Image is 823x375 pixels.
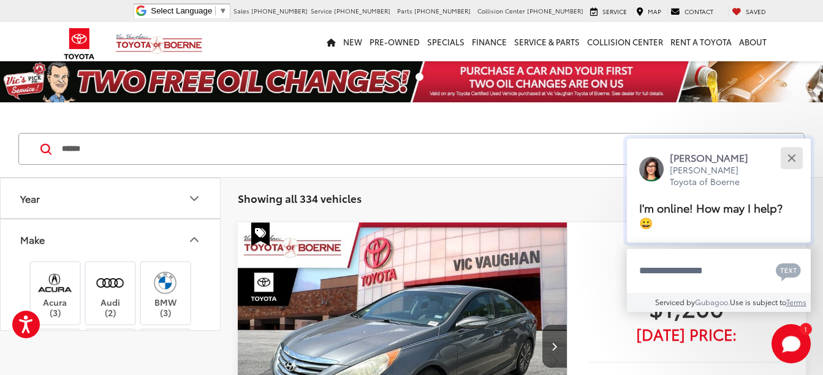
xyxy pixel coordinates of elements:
[151,6,227,15] a: Select Language​
[746,7,766,16] span: Saved
[339,22,366,61] a: New
[627,138,811,312] div: Close[PERSON_NAME][PERSON_NAME] Toyota of BoerneI'm online! How may I help? 😀Type your messageCha...
[627,249,811,293] textarea: Type your message
[468,22,510,61] a: Finance
[778,145,805,171] button: Close
[20,233,45,245] div: Make
[695,297,730,307] a: Gubagoo.
[772,324,811,363] svg: Start Chat
[587,7,630,17] a: Service
[727,134,783,164] button: Search
[776,262,801,281] svg: Text
[786,297,806,307] a: Terms
[414,6,471,15] span: [PHONE_NUMBER]
[187,191,202,206] div: Year
[670,164,760,188] p: [PERSON_NAME] Toyota of Boerne
[542,325,567,368] button: Next image
[151,6,212,15] span: Select Language
[141,268,191,318] label: BMW (3)
[633,7,664,17] a: Map
[251,222,270,246] span: Special
[772,324,811,363] button: Toggle Chat Window
[251,6,308,15] span: [PHONE_NUMBER]
[729,7,769,17] a: My Saved Vehicles
[56,24,102,64] img: Toyota
[527,6,583,15] span: [PHONE_NUMBER]
[667,7,716,17] a: Contact
[20,192,40,204] div: Year
[148,268,182,297] img: Vic Vaughan Toyota of Boerne in Boerne, TX)
[423,22,468,61] a: Specials
[772,257,805,284] button: Chat with SMS
[93,268,127,297] img: Vic Vaughan Toyota of Boerne in Boerne, TX)
[1,219,221,259] button: MakeMake
[804,326,807,331] span: 1
[115,33,203,55] img: Vic Vaughan Toyota of Boerne
[735,22,770,61] a: About
[233,6,249,15] span: Sales
[655,297,695,307] span: Serviced by
[639,199,783,230] span: I'm online! How may I help? 😀
[589,291,784,322] span: $1,200
[1,178,221,218] button: YearYear
[589,328,784,340] span: [DATE] Price:
[215,6,216,15] span: ​
[667,22,735,61] a: Rent a Toyota
[602,7,627,16] span: Service
[397,6,412,15] span: Parts
[86,268,135,318] label: Audi (2)
[323,22,339,61] a: Home
[685,7,713,16] span: Contact
[366,22,423,61] a: Pre-Owned
[730,297,786,307] span: Use is subject to
[38,268,72,297] img: Vic Vaughan Toyota of Boerne in Boerne, TX)
[187,232,202,247] div: Make
[31,268,80,318] label: Acura (3)
[670,151,760,164] p: [PERSON_NAME]
[648,7,661,16] span: Map
[219,6,227,15] span: ▼
[334,6,390,15] span: [PHONE_NUMBER]
[510,22,583,61] a: Service & Parts: Opens in a new tab
[477,6,525,15] span: Collision Center
[238,191,362,205] span: Showing all 334 vehicles
[311,6,332,15] span: Service
[583,22,667,61] a: Collision Center
[61,134,727,164] input: Search by Make, Model, or Keyword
